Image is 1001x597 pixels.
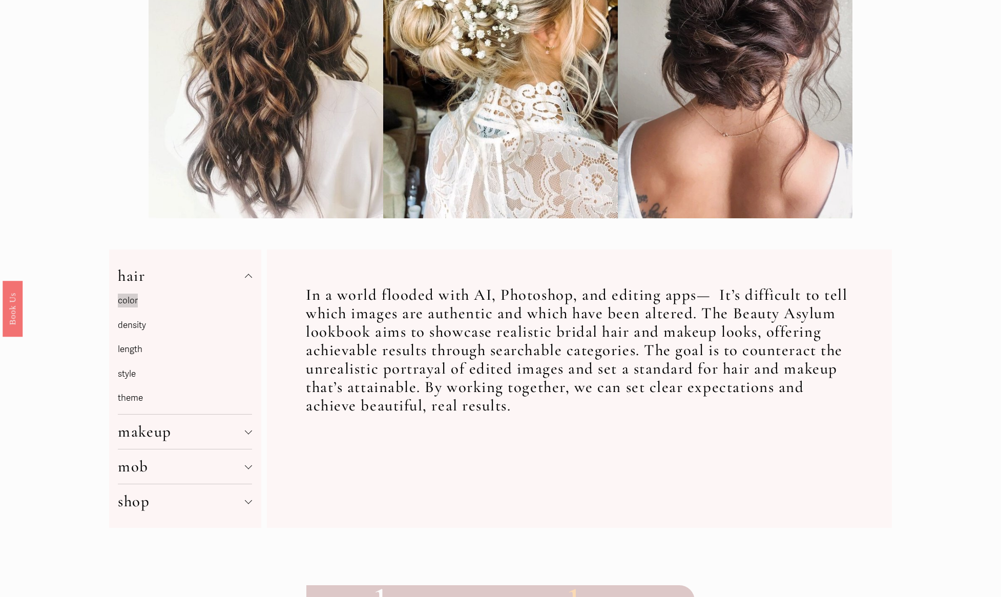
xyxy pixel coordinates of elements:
[118,293,252,414] div: hair
[118,484,252,519] button: shop
[118,320,146,331] a: density
[306,286,853,416] h2: In a world flooded with AI, Photoshop, and editing apps— It’s difficult to tell which images are ...
[118,295,138,306] a: color
[118,344,142,355] a: length
[118,259,252,293] button: hair
[118,422,244,441] span: makeup
[118,294,138,307] mark: color
[118,449,252,484] button: mob
[118,415,252,449] button: makeup
[118,368,136,379] a: style
[118,266,244,285] span: hair
[118,457,244,476] span: mob
[3,280,23,336] a: Book Us
[118,393,143,403] a: theme
[118,492,244,511] span: shop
